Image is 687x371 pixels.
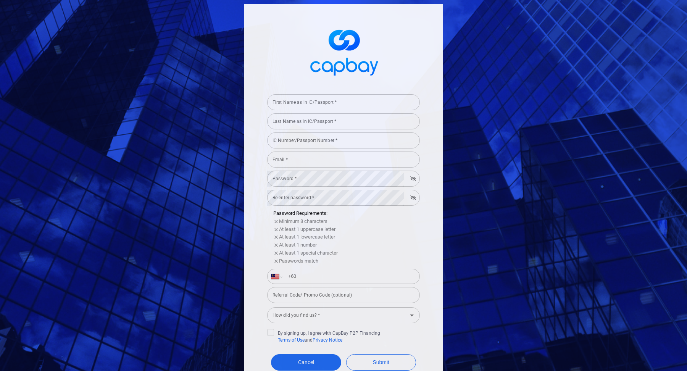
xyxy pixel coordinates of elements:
span: At least 1 uppercase letter [279,226,335,232]
span: At least 1 special character [279,250,338,256]
input: Enter phone number * [284,270,416,282]
img: logo [305,23,382,80]
a: Cancel [271,354,341,371]
span: Cancel [298,359,314,365]
a: Terms of Use [278,337,305,343]
span: Passwords match [279,258,318,264]
span: By signing up, I agree with CapBay P2P Financing and [267,329,380,344]
span: Password Requirements: [273,210,327,216]
span: At least 1 lowercase letter [279,234,335,240]
button: Open [406,310,417,321]
button: Submit [346,354,416,371]
span: Minimum 8 characters [279,218,327,224]
span: At least 1 number [279,242,317,248]
a: Privacy Notice [313,337,342,343]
